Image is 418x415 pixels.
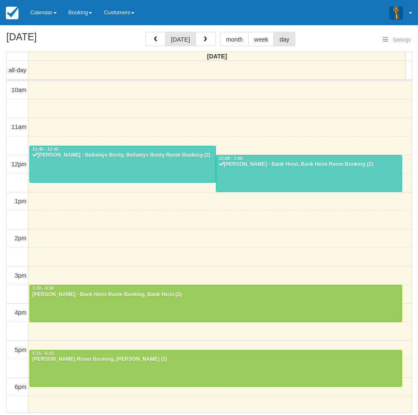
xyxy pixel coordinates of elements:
[15,347,26,353] span: 5pm
[389,6,403,19] img: A3
[220,32,249,46] button: month
[219,156,243,161] span: 12:00 - 1:00
[32,147,58,152] span: 11:45 - 12:45
[6,7,18,19] img: checkfront-main-nav-mini-logo.png
[32,286,54,291] span: 3:30 - 4:30
[393,37,411,43] span: Settings
[32,351,54,356] span: 5:15 - 6:15
[11,87,26,93] span: 10am
[9,67,26,74] span: all-day
[11,161,26,168] span: 12pm
[216,155,402,192] a: 12:00 - 1:00[PERSON_NAME] - Bank Heist, Bank Heist Room Booking (2)
[15,235,26,242] span: 2pm
[32,292,400,298] div: [PERSON_NAME] - Bank Heist Room Booking, Bank Heist (2)
[11,123,26,130] span: 11am
[15,383,26,390] span: 6pm
[29,350,402,387] a: 5:15 - 6:15[PERSON_NAME] Room Booking, [PERSON_NAME] (2)
[29,285,402,322] a: 3:30 - 4:30[PERSON_NAME] - Bank Heist Room Booking, Bank Heist (2)
[273,32,295,46] button: day
[29,146,216,183] a: 11:45 - 12:45[PERSON_NAME] - Bellamys Booty, Bellamys Booty Room Booking (2)
[248,32,274,46] button: week
[207,53,227,60] span: [DATE]
[15,198,26,205] span: 1pm
[6,32,113,47] h2: [DATE]
[15,309,26,316] span: 4pm
[32,152,213,159] div: [PERSON_NAME] - Bellamys Booty, Bellamys Booty Room Booking (2)
[32,356,400,363] div: [PERSON_NAME] Room Booking, [PERSON_NAME] (2)
[378,34,416,46] button: Settings
[218,161,400,168] div: [PERSON_NAME] - Bank Heist, Bank Heist Room Booking (2)
[165,32,196,46] button: [DATE]
[15,272,26,279] span: 3pm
